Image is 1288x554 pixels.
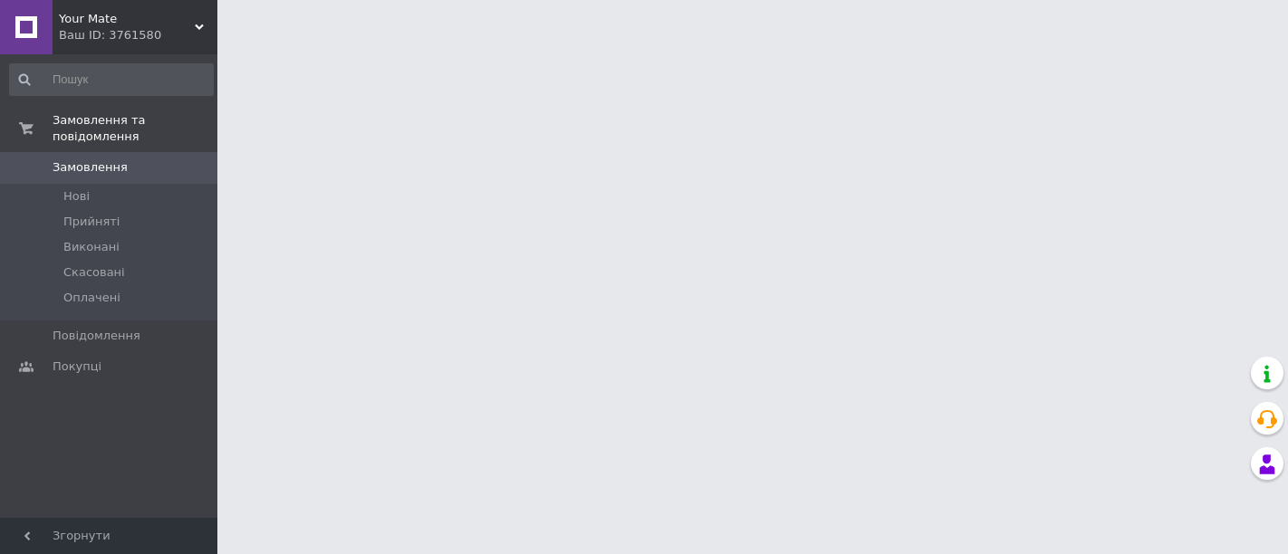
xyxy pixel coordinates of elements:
[59,27,217,43] div: Ваш ID: 3761580
[63,214,120,230] span: Прийняті
[59,11,195,27] span: Your Mate
[63,264,125,281] span: Скасовані
[63,290,120,306] span: Оплачені
[53,159,128,176] span: Замовлення
[53,358,101,375] span: Покупці
[53,112,217,145] span: Замовлення та повідомлення
[63,239,120,255] span: Виконані
[53,328,140,344] span: Повідомлення
[63,188,90,205] span: Нові
[9,63,214,96] input: Пошук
